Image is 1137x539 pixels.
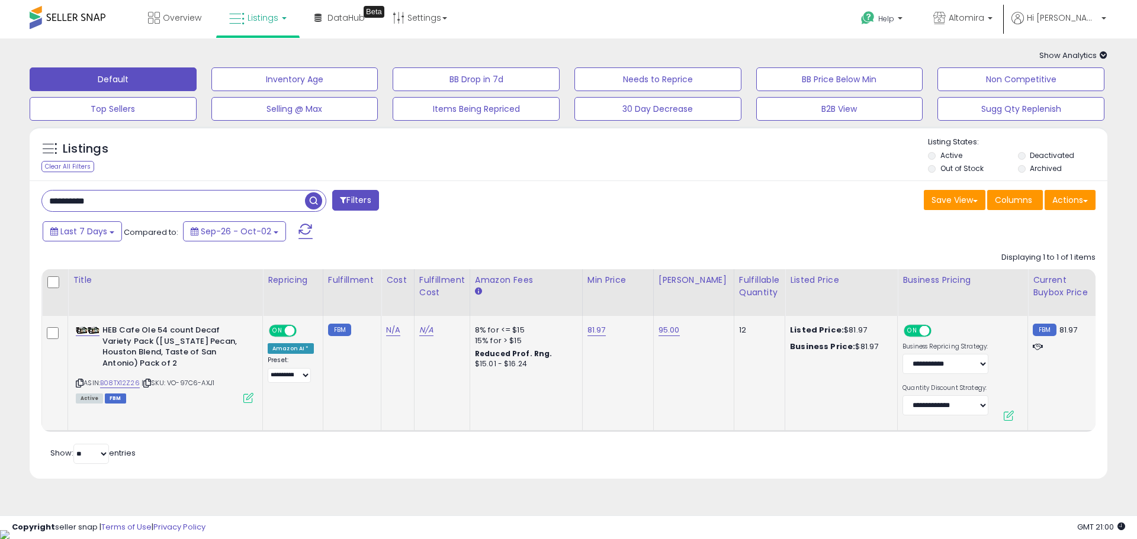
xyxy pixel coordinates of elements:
[268,343,314,354] div: Amazon AI *
[739,325,776,335] div: 12
[587,324,606,336] a: 81.97
[142,378,214,388] span: | SKU: VO-97C6-AXJ1
[386,324,400,336] a: N/A
[1030,150,1074,160] label: Deactivated
[739,274,780,299] div: Fulfillable Quantity
[76,327,99,334] img: 41-3VDaGyVL._SL40_.jpg
[902,384,988,392] label: Quantity Discount Strategy:
[902,274,1023,286] div: Business Pricing
[211,97,378,121] button: Selling @ Max
[419,274,465,299] div: Fulfillment Cost
[475,348,553,359] b: Reduced Prof. Rng.
[1027,12,1098,24] span: Hi [PERSON_NAME]
[928,137,1107,148] p: Listing States:
[574,67,741,91] button: Needs to Reprice
[1011,12,1106,38] a: Hi [PERSON_NAME]
[105,393,126,404] span: FBM
[790,341,888,352] div: $81.97
[937,97,1104,121] button: Sugg Qty Replenish
[153,521,205,532] a: Privacy Policy
[248,12,278,24] span: Listings
[756,97,923,121] button: B2B View
[1030,163,1062,173] label: Archived
[268,274,318,286] div: Repricing
[878,14,894,24] span: Help
[475,274,577,286] div: Amazon Fees
[101,521,152,532] a: Terms of Use
[328,324,351,336] small: FBM
[930,326,949,336] span: OFF
[270,326,285,336] span: ON
[327,12,365,24] span: DataHub
[201,225,271,237] span: Sep-26 - Oct-02
[63,141,108,157] h5: Listings
[12,521,55,532] strong: Copyright
[574,97,741,121] button: 30 Day Decrease
[76,325,253,402] div: ASIN:
[905,326,920,336] span: ON
[995,194,1032,206] span: Columns
[790,274,892,286] div: Listed Price
[790,324,844,335] b: Listed Price:
[12,522,205,533] div: seller snap | |
[30,67,197,91] button: Default
[100,378,140,388] a: B08TX12Z26
[1033,324,1056,336] small: FBM
[43,221,122,241] button: Last 7 Days
[419,324,433,336] a: N/A
[295,326,314,336] span: OFF
[475,359,573,369] div: $15.01 - $16.24
[1059,324,1078,335] span: 81.97
[332,190,378,211] button: Filters
[102,325,246,372] b: HEB Cafe Ole 54 count Decaf Variety Pack ([US_STATE] Pecan, Houston Blend, Taste of San Antonio) ...
[475,325,573,335] div: 8% for <= $15
[183,221,286,241] button: Sep-26 - Oct-02
[1033,274,1094,299] div: Current Buybox Price
[268,356,314,383] div: Preset:
[790,341,855,352] b: Business Price:
[756,67,923,91] button: BB Price Below Min
[73,274,258,286] div: Title
[949,12,984,24] span: Altomira
[860,11,875,25] i: Get Help
[902,343,988,351] label: Business Repricing Strategy:
[852,2,914,38] a: Help
[1039,50,1107,61] span: Show Analytics
[124,227,178,238] span: Compared to:
[1077,521,1125,532] span: 2025-10-10 21:00 GMT
[163,12,201,24] span: Overview
[76,393,103,404] span: All listings currently available for purchase on Amazon
[475,335,573,346] div: 15% for > $15
[1045,190,1096,210] button: Actions
[60,225,107,237] span: Last 7 Days
[393,97,560,121] button: Items Being Repriced
[659,324,680,336] a: 95.00
[940,150,962,160] label: Active
[987,190,1043,210] button: Columns
[924,190,985,210] button: Save View
[790,325,888,335] div: $81.97
[393,67,560,91] button: BB Drop in 7d
[475,286,482,297] small: Amazon Fees.
[211,67,378,91] button: Inventory Age
[940,163,984,173] label: Out of Stock
[30,97,197,121] button: Top Sellers
[1001,252,1096,263] div: Displaying 1 to 1 of 1 items
[50,447,136,459] span: Show: entries
[386,274,409,286] div: Cost
[587,274,648,286] div: Min Price
[937,67,1104,91] button: Non Competitive
[659,274,729,286] div: [PERSON_NAME]
[364,6,384,18] div: Tooltip anchor
[328,274,376,286] div: Fulfillment
[41,161,94,172] div: Clear All Filters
